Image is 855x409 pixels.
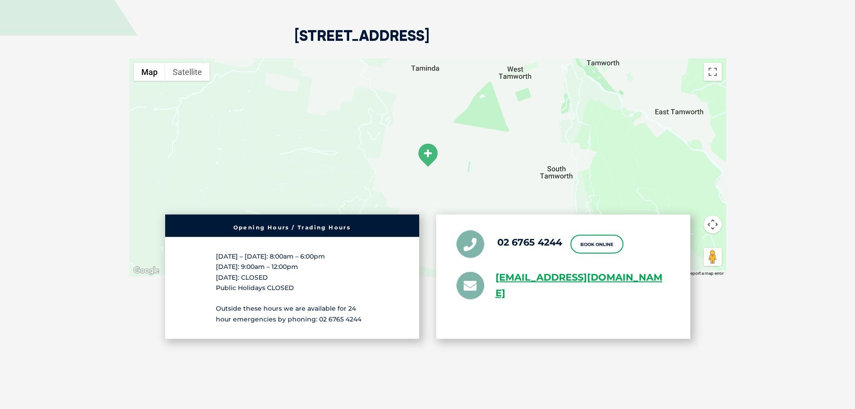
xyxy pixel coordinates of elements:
[497,237,562,248] a: 02 6765 4244
[216,303,368,324] p: Outside these hours we are available for 24 hour emergencies by phoning: 02 6765 4244
[165,63,210,81] button: Show satellite imagery
[216,251,368,293] p: [DATE] – [DATE]: 8:00am – 6:00pm [DATE]: 9:00am – 12:00pm [DATE]: CLOSED Public Holidays CLOSED
[570,235,623,254] a: Book Online
[704,63,722,81] button: Toggle fullscreen view
[134,63,165,81] button: Show street map
[170,225,415,230] h6: Opening Hours / Trading Hours
[294,28,430,58] h2: [STREET_ADDRESS]
[495,270,670,301] a: [EMAIL_ADDRESS][DOMAIN_NAME]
